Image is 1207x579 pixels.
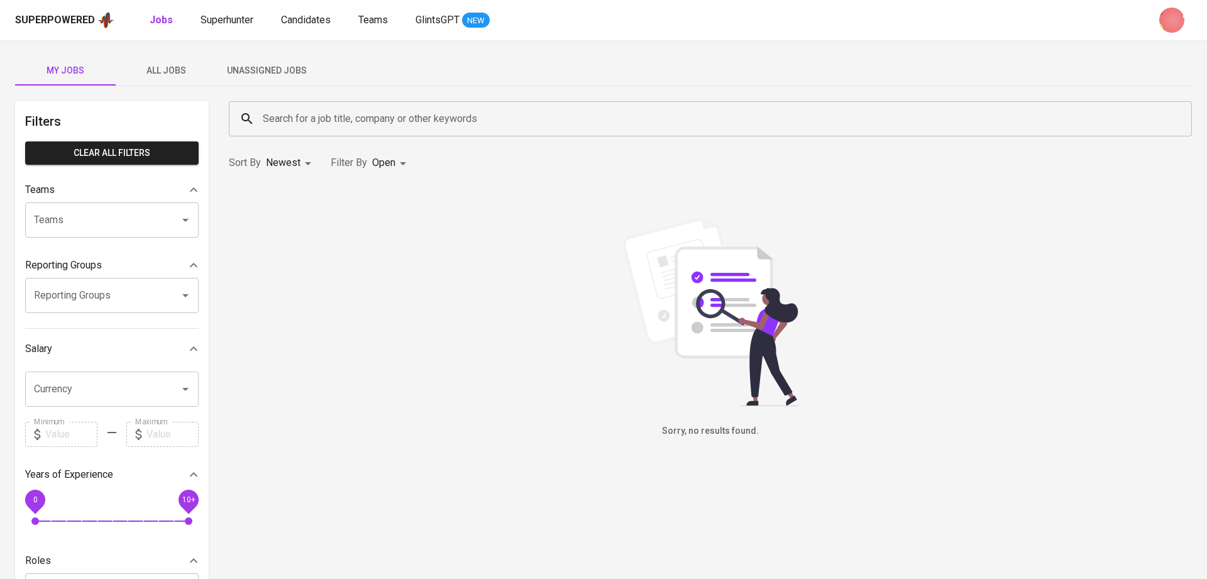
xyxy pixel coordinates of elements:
[182,495,195,504] span: 10+
[15,13,95,28] div: Superpowered
[416,14,460,26] span: GlintsGPT
[416,13,490,28] a: GlintsGPT NEW
[177,287,194,304] button: Open
[123,63,209,79] span: All Jobs
[281,13,333,28] a: Candidates
[25,111,199,131] h6: Filters
[25,177,199,202] div: Teams
[358,14,388,26] span: Teams
[97,11,114,30] img: app logo
[372,157,395,168] span: Open
[229,424,1192,438] h6: Sorry, no results found.
[358,13,390,28] a: Teams
[25,253,199,278] div: Reporting Groups
[616,218,805,406] img: file_searching.svg
[25,141,199,165] button: Clear All filters
[25,548,199,573] div: Roles
[177,380,194,398] button: Open
[462,14,490,27] span: NEW
[372,152,411,175] div: Open
[23,63,108,79] span: My Jobs
[15,11,114,30] a: Superpoweredapp logo
[1159,8,1184,33] img: dwi.nugrahini@glints.com
[229,155,261,170] p: Sort By
[224,63,309,79] span: Unassigned Jobs
[266,155,300,170] p: Newest
[150,13,175,28] a: Jobs
[25,341,52,356] p: Salary
[45,422,97,447] input: Value
[150,14,173,26] b: Jobs
[35,145,189,161] span: Clear All filters
[331,155,367,170] p: Filter By
[25,462,199,487] div: Years of Experience
[146,422,199,447] input: Value
[33,495,37,504] span: 0
[25,336,199,361] div: Salary
[281,14,331,26] span: Candidates
[201,14,253,26] span: Superhunter
[25,182,55,197] p: Teams
[201,13,256,28] a: Superhunter
[25,467,113,482] p: Years of Experience
[25,553,51,568] p: Roles
[266,152,316,175] div: Newest
[25,258,102,273] p: Reporting Groups
[177,211,194,229] button: Open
